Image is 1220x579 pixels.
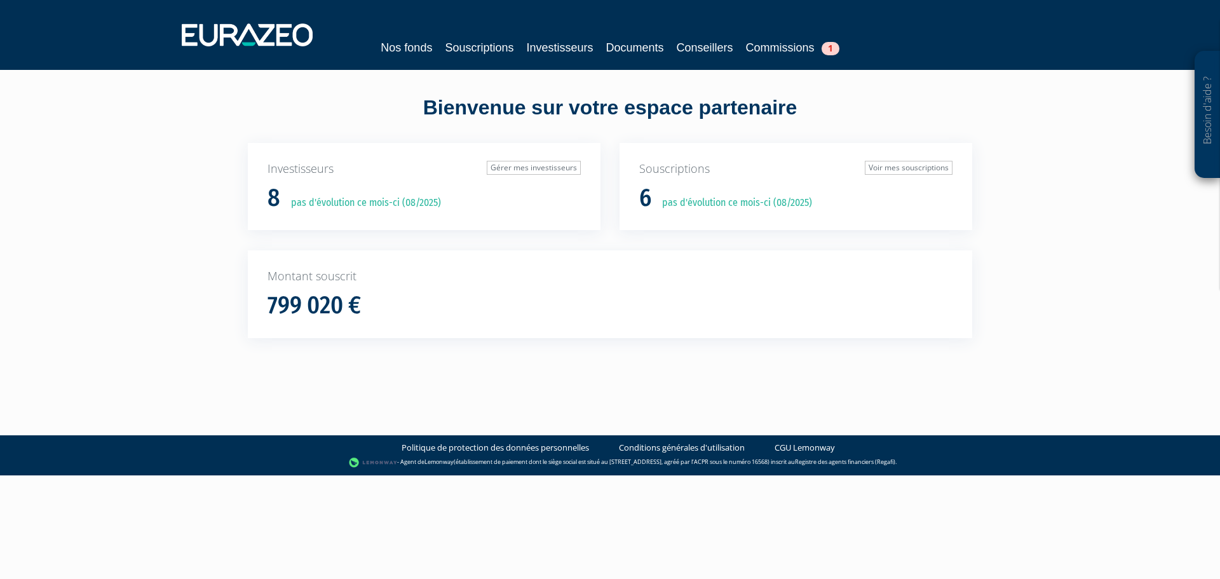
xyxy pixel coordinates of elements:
p: pas d'évolution ce mois-ci (08/2025) [653,196,812,210]
a: Lemonway [424,458,454,466]
p: Investisseurs [268,161,581,177]
a: Nos fonds [381,39,432,57]
a: Registre des agents financiers (Regafi) [795,458,895,466]
a: Commissions1 [746,39,839,57]
a: Conseillers [677,39,733,57]
h1: 8 [268,185,280,212]
img: logo-lemonway.png [349,456,398,469]
a: Souscriptions [445,39,513,57]
a: CGU Lemonway [775,442,835,454]
a: Investisseurs [526,39,593,57]
h1: 6 [639,185,651,212]
h1: 799 020 € [268,292,361,319]
div: Bienvenue sur votre espace partenaire [238,93,982,143]
div: - Agent de (établissement de paiement dont le siège social est situé au [STREET_ADDRESS], agréé p... [13,456,1207,469]
img: 1732889491-logotype_eurazeo_blanc_rvb.png [182,24,313,46]
a: Politique de protection des données personnelles [402,442,589,454]
p: Souscriptions [639,161,952,177]
a: Documents [606,39,664,57]
p: pas d'évolution ce mois-ci (08/2025) [282,196,441,210]
p: Montant souscrit [268,268,952,285]
a: Conditions générales d'utilisation [619,442,745,454]
span: 1 [822,42,839,55]
a: Gérer mes investisseurs [487,161,581,175]
p: Besoin d'aide ? [1200,58,1215,172]
a: Voir mes souscriptions [865,161,952,175]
